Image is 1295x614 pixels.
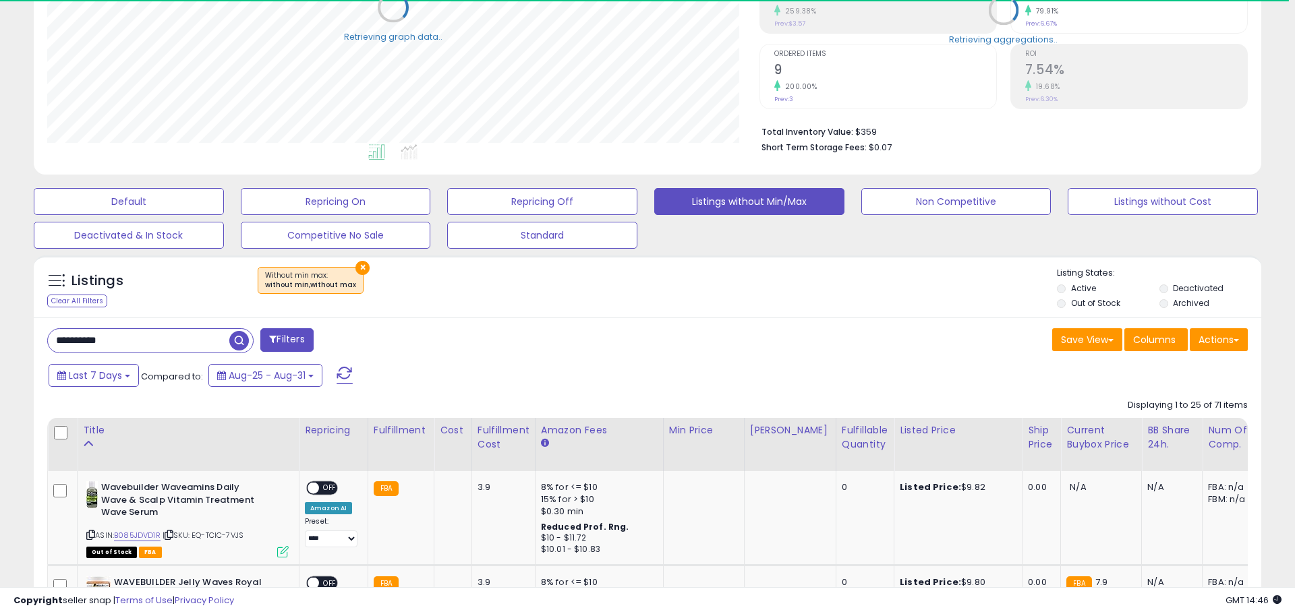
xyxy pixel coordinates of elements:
button: Non Competitive [861,188,1052,215]
button: Standard [447,222,637,249]
div: seller snap | | [13,594,234,607]
button: Repricing On [241,188,431,215]
strong: Copyright [13,594,63,607]
button: Deactivated & In Stock [34,222,224,249]
div: Retrieving graph data.. [344,30,442,42]
div: Retrieving aggregations.. [949,33,1058,45]
button: Default [34,188,224,215]
button: Repricing Off [447,188,637,215]
button: Competitive No Sale [241,222,431,249]
button: Listings without Cost [1068,188,1258,215]
button: Listings without Min/Max [654,188,844,215]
